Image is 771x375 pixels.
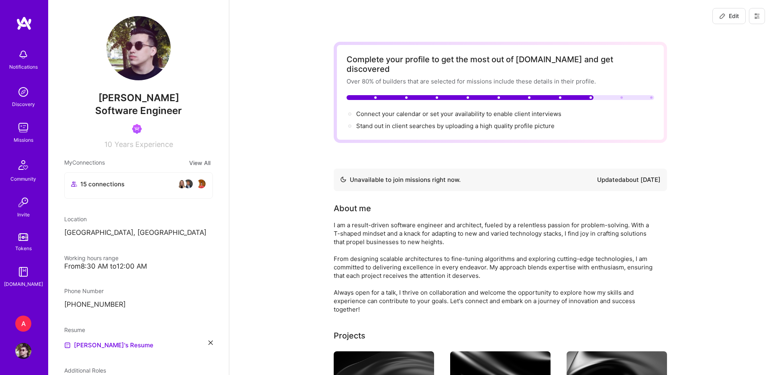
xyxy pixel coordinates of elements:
div: Over 80% of builders that are selected for missions include these details in their profile. [347,77,654,86]
span: Additional Roles [64,367,106,374]
button: View All [187,158,213,167]
div: Community [10,175,36,183]
p: [GEOGRAPHIC_DATA], [GEOGRAPHIC_DATA] [64,228,213,238]
div: Updated about [DATE] [597,175,661,185]
i: icon Close [208,340,213,345]
span: [PERSON_NAME] [64,92,213,104]
span: Connect your calendar or set your availability to enable client interviews [356,110,561,118]
div: Complete your profile to get the most out of [DOMAIN_NAME] and get discovered [347,55,654,74]
span: Resume [64,326,85,333]
img: avatar [177,179,187,189]
span: Software Engineer [95,105,182,116]
span: Phone Number [64,287,104,294]
i: icon Collaborator [71,181,77,187]
span: Edit [719,12,739,20]
div: Location [64,215,213,223]
a: [PERSON_NAME]'s Resume [64,340,153,350]
img: guide book [15,264,31,280]
img: logo [16,16,32,31]
img: Availability [340,176,347,183]
img: tokens [18,233,28,241]
div: Discovery [12,100,35,108]
img: Resume [64,342,71,349]
img: teamwork [15,120,31,136]
span: Working hours range [64,255,118,261]
a: User Avatar [13,343,33,359]
div: I am a result-driven software engineer and architect, fueled by a relentless passion for problem-... [334,221,655,314]
img: Invite [15,194,31,210]
span: My Connections [64,158,105,167]
div: Invite [17,210,30,219]
a: A [13,316,33,332]
div: A [15,316,31,332]
div: [DOMAIN_NAME] [4,280,43,288]
span: Years Experience [114,140,173,149]
div: Missions [14,136,33,144]
img: avatar [190,179,200,189]
img: avatar [196,179,206,189]
div: Tokens [15,244,32,253]
img: avatar [184,179,193,189]
img: User Avatar [15,343,31,359]
img: discovery [15,84,31,100]
div: Stand out in client searches by uploading a high quality profile picture [356,122,555,130]
div: About me [334,202,371,214]
img: Community [14,155,33,175]
img: bell [15,47,31,63]
button: Edit [712,8,746,24]
div: Unavailable to join missions right now. [340,175,461,185]
div: Projects [334,330,365,342]
span: 10 [104,140,112,149]
div: Notifications [9,63,38,71]
img: User Avatar [106,16,171,80]
div: From 8:30 AM to 12:00 AM [64,262,213,271]
button: 15 connectionsavataravataravataravatar [64,172,213,199]
span: 15 connections [80,180,124,188]
p: [PHONE_NUMBER] [64,300,213,310]
img: Been on Mission [132,124,142,134]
